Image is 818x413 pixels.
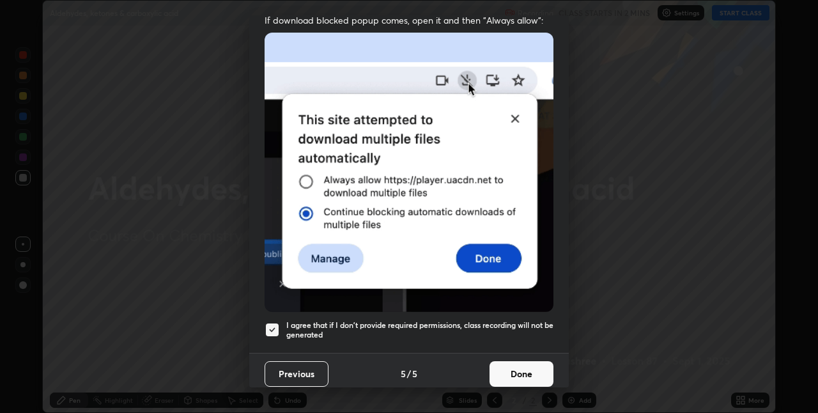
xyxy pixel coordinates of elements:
button: Done [490,361,553,387]
h5: I agree that if I don't provide required permissions, class recording will not be generated [286,320,553,340]
button: Previous [265,361,328,387]
h4: / [407,367,411,380]
h4: 5 [412,367,417,380]
img: downloads-permission-blocked.gif [265,33,553,312]
span: If download blocked popup comes, open it and then "Always allow": [265,14,553,26]
h4: 5 [401,367,406,380]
